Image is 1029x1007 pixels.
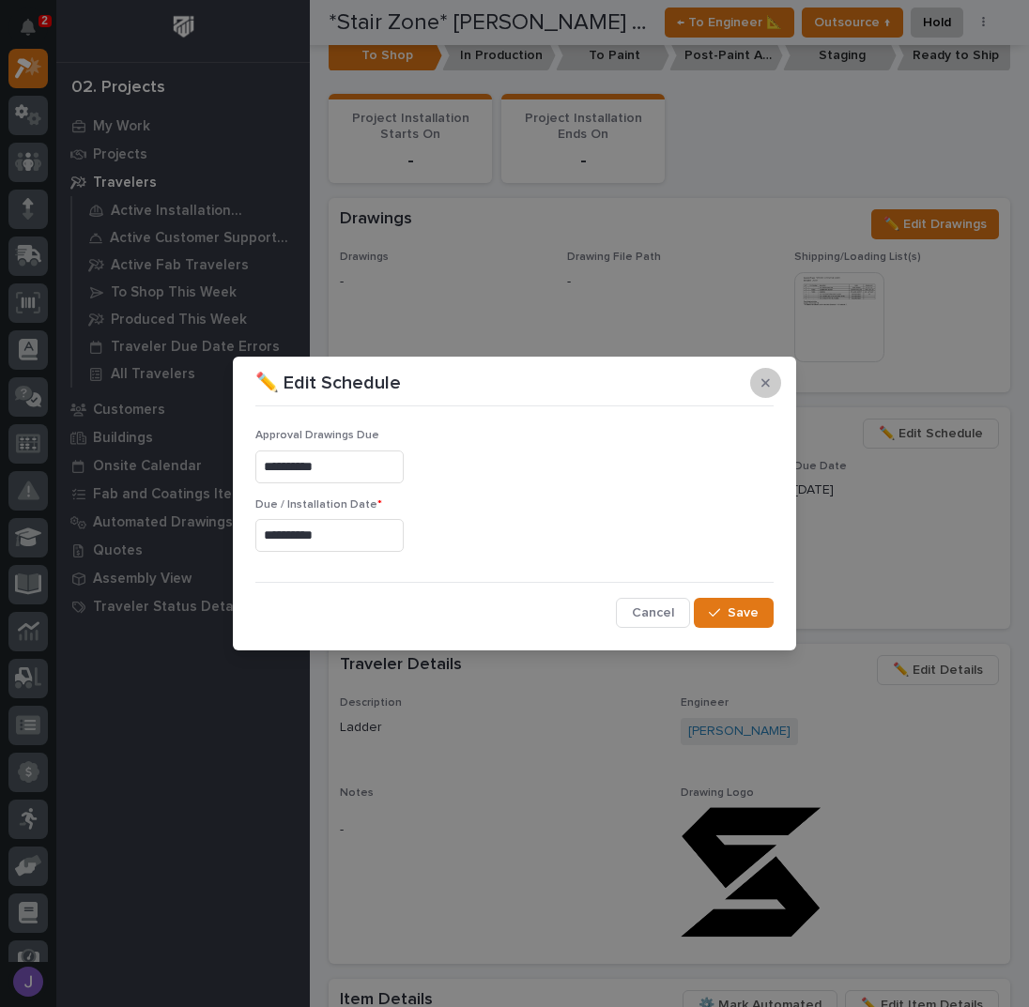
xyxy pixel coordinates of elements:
[632,604,674,621] span: Cancel
[694,598,774,628] button: Save
[728,604,759,621] span: Save
[255,430,379,441] span: Approval Drawings Due
[616,598,690,628] button: Cancel
[255,499,382,511] span: Due / Installation Date
[255,372,401,394] p: ✏️ Edit Schedule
